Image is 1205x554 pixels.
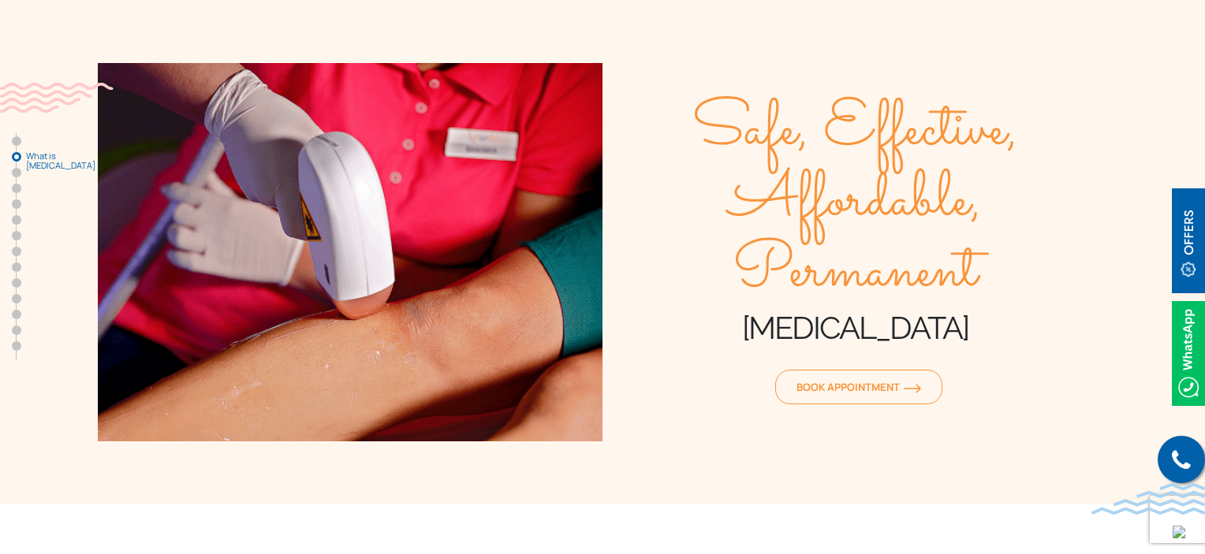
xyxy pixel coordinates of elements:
[1172,343,1205,360] a: Whatsappicon
[1172,188,1205,293] img: offerBt
[1173,526,1185,538] img: up-blue-arrow.svg
[26,151,105,170] span: What is [MEDICAL_DATA]
[12,152,21,162] a: What is [MEDICAL_DATA]
[775,370,942,404] a: Book Appointmentorange-arrow
[1091,483,1205,515] img: bluewave
[602,95,1107,308] span: Safe, Effective, Affordable, Permanent
[1172,301,1205,406] img: Whatsappicon
[602,308,1107,348] h1: [MEDICAL_DATA]
[904,384,921,393] img: orange-arrow
[796,380,921,394] span: Book Appointment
